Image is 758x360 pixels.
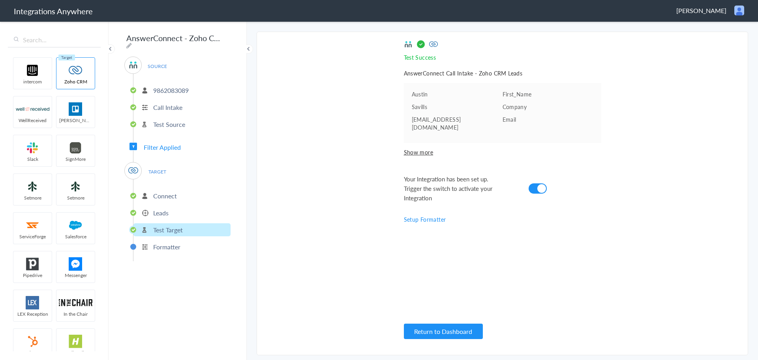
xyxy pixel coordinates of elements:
img: lex-app-logo.svg [16,296,49,309]
span: Pipedrive [13,272,52,279]
p: Email [503,115,593,123]
h5: AnswerConnect Call Intake - Zoho CRM Leads [404,69,601,77]
img: slack-logo.svg [16,141,49,155]
input: Search... [8,32,101,47]
p: 9862083089 [153,86,189,95]
span: Setmore [13,194,52,201]
img: hs-app-logo.svg [59,335,92,348]
span: ServiceForge [13,233,52,240]
a: Setup Formatter [404,215,446,223]
span: TARGET [142,166,172,177]
p: First_Name [503,90,593,98]
button: Return to Dashboard [404,324,483,339]
img: source [404,40,413,49]
p: Test Source [153,120,185,129]
img: signmore-logo.png [59,141,92,155]
span: Messenger [56,272,95,279]
img: answerconnect-logo.svg [128,60,138,70]
span: Setmore [56,194,95,201]
img: zoho-logo.svg [128,166,138,175]
img: wr-logo.svg [16,102,49,116]
img: setmoreNew.jpg [59,180,92,193]
span: Salesforce [56,233,95,240]
span: SOURCE [142,61,172,72]
p: Test Target [153,225,183,234]
p: Formatter [153,242,180,251]
span: [PERSON_NAME] [56,117,95,124]
img: serviceforge-icon.png [16,219,49,232]
img: target [429,40,438,49]
p: Company [503,103,593,111]
pre: Savills [412,103,503,111]
pre: [EMAIL_ADDRESS][DOMAIN_NAME] [412,115,503,131]
p: Call Intake [153,103,182,112]
span: WellReceived [13,117,52,124]
img: zoho-logo.svg [59,64,92,77]
p: Test Success [404,53,601,61]
span: HelloSells [56,349,95,356]
span: In the Chair [56,311,95,317]
span: Zoho CRM [56,78,95,85]
img: trello.png [59,102,92,116]
img: FBM.png [59,257,92,271]
span: Slack [13,156,52,162]
span: HubSpot [13,349,52,356]
span: [PERSON_NAME] [676,6,726,15]
img: salesforce-logo.svg [59,219,92,232]
h1: Integrations Anywhere [14,6,93,17]
pre: Austin [412,90,503,98]
img: intercom-logo.svg [16,64,49,77]
img: user.png [734,6,744,15]
span: Show more [404,148,601,156]
p: Connect [153,191,177,200]
img: setmoreNew.jpg [16,180,49,193]
span: Your Integration has been set up. Trigger the switch to activate your Integration [404,174,507,203]
img: inch-logo.svg [59,296,92,309]
span: Filter Applied [144,143,181,152]
img: hubspot-logo.svg [16,335,49,348]
p: Leads [153,208,169,217]
span: SignMore [56,156,95,162]
img: pipedrive.png [16,257,49,271]
span: LEX Reception [13,311,52,317]
span: intercom [13,78,52,85]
